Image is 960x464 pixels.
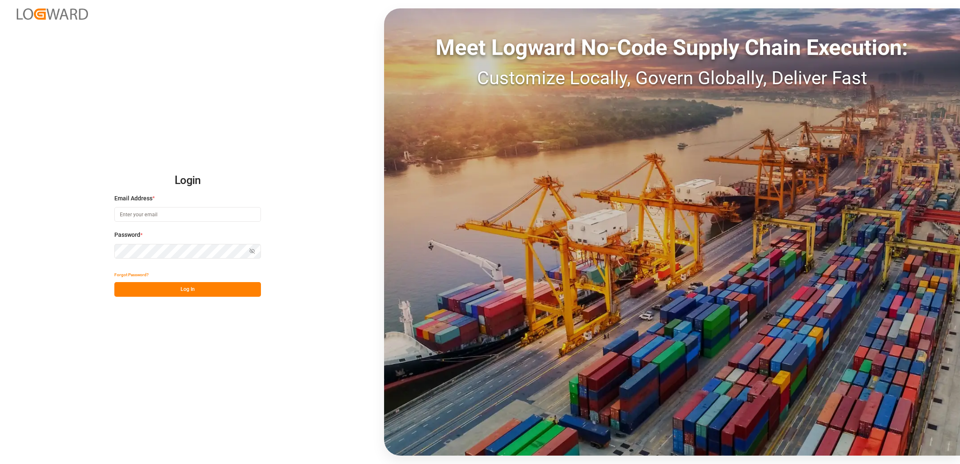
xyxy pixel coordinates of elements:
[17,8,88,20] img: Logward_new_orange.png
[114,194,152,203] span: Email Address
[384,31,960,64] div: Meet Logward No-Code Supply Chain Execution:
[114,231,140,239] span: Password
[114,207,261,222] input: Enter your email
[114,167,261,194] h2: Login
[384,64,960,92] div: Customize Locally, Govern Globally, Deliver Fast
[114,267,149,282] button: Forgot Password?
[114,282,261,297] button: Log In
